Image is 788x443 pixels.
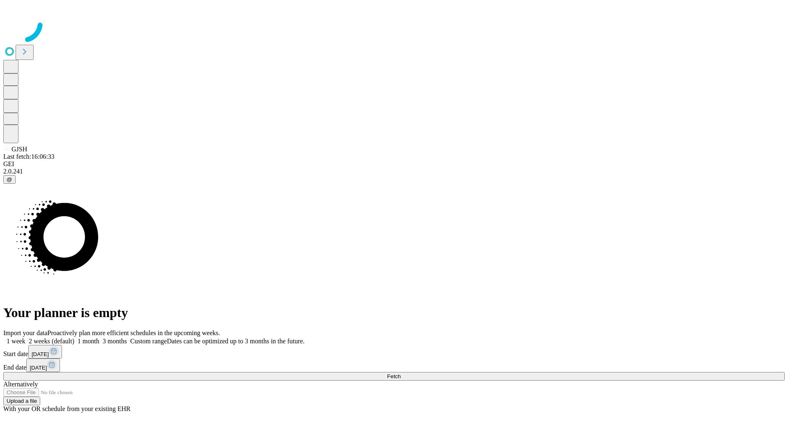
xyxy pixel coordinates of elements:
[3,153,55,160] span: Last fetch: 16:06:33
[3,175,16,184] button: @
[103,338,127,345] span: 3 months
[3,345,785,359] div: Start date
[3,405,131,412] span: With your OR schedule from your existing EHR
[3,305,785,320] h1: Your planner is empty
[167,338,305,345] span: Dates can be optimized up to 3 months in the future.
[3,168,785,175] div: 2.0.241
[130,338,167,345] span: Custom range
[3,381,38,388] span: Alternatively
[29,338,74,345] span: 2 weeks (default)
[7,176,12,183] span: @
[3,160,785,168] div: GEI
[7,338,25,345] span: 1 week
[11,146,27,153] span: GJSH
[26,359,60,372] button: [DATE]
[78,338,99,345] span: 1 month
[30,365,47,371] span: [DATE]
[32,351,49,357] span: [DATE]
[3,329,48,336] span: Import your data
[387,373,401,379] span: Fetch
[3,397,40,405] button: Upload a file
[28,345,62,359] button: [DATE]
[48,329,220,336] span: Proactively plan more efficient schedules in the upcoming weeks.
[3,359,785,372] div: End date
[3,372,785,381] button: Fetch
